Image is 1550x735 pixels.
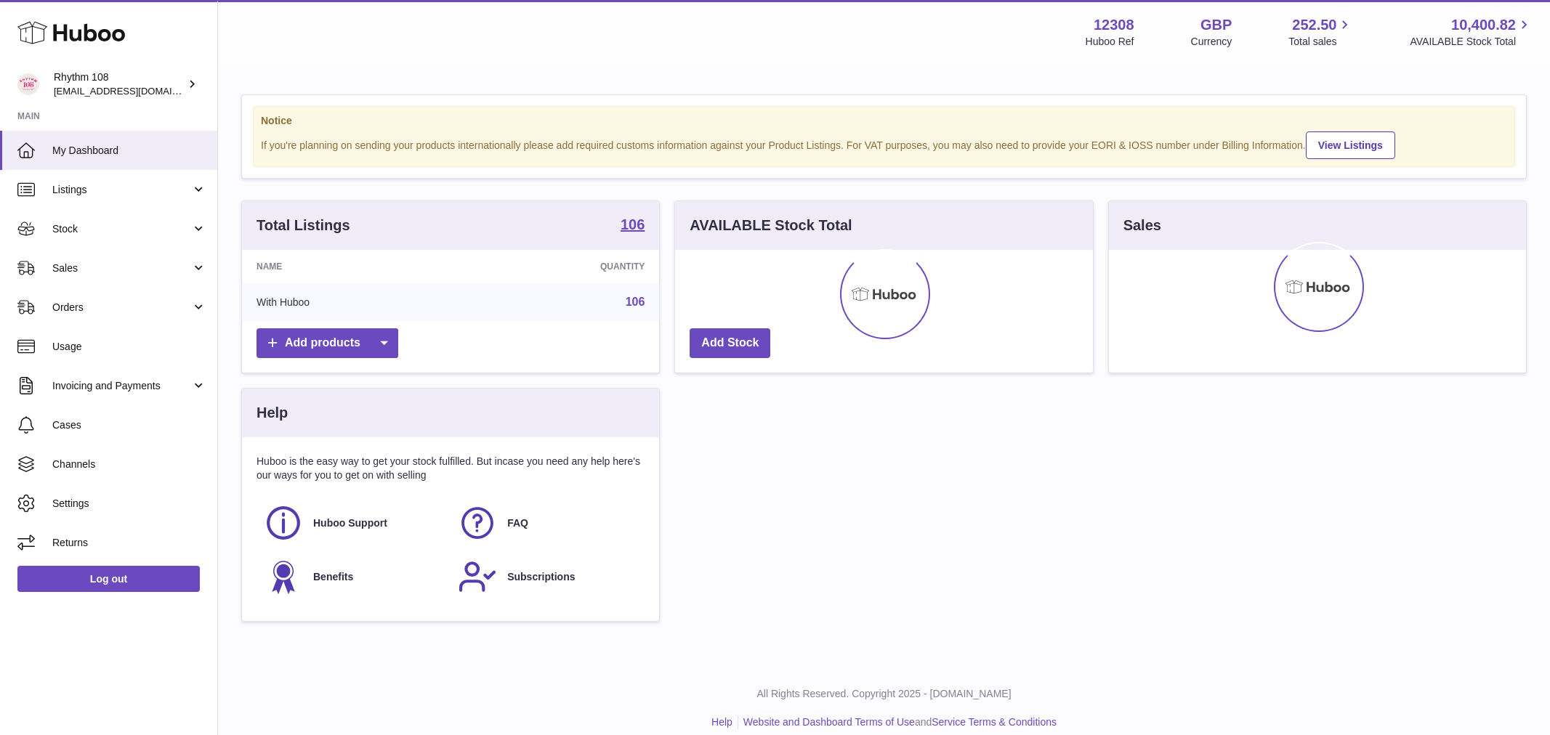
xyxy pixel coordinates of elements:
[932,716,1057,728] a: Service Terms & Conditions
[690,216,852,235] h3: AVAILABLE Stock Total
[1288,15,1353,49] a: 252.50 Total sales
[52,497,206,511] span: Settings
[52,536,206,550] span: Returns
[690,328,770,358] a: Add Stock
[52,144,206,158] span: My Dashboard
[462,250,659,283] th: Quantity
[242,250,462,283] th: Name
[621,217,645,235] a: 106
[743,716,915,728] a: Website and Dashboard Terms of Use
[458,557,637,596] a: Subscriptions
[313,570,353,584] span: Benefits
[52,379,191,393] span: Invoicing and Payments
[52,183,191,197] span: Listings
[264,503,443,543] a: Huboo Support
[242,283,462,321] td: With Huboo
[52,458,206,471] span: Channels
[52,301,191,314] span: Orders
[257,328,398,358] a: Add products
[257,455,645,482] p: Huboo is the easy way to get your stock fulfilled. But incase you need any help here's our ways f...
[1200,15,1232,35] strong: GBP
[626,296,645,308] a: 106
[738,715,1057,729] li: and
[54,70,185,98] div: Rhythm 108
[1410,15,1533,49] a: 10,400.82 AVAILABLE Stock Total
[54,85,214,97] span: [EMAIL_ADDRESS][DOMAIN_NAME]
[507,570,575,584] span: Subscriptions
[507,516,528,530] span: FAQ
[52,340,206,354] span: Usage
[313,516,387,530] span: Huboo Support
[1306,131,1395,159] a: View Listings
[1094,15,1134,35] strong: 12308
[621,217,645,232] strong: 106
[230,687,1538,701] p: All Rights Reserved. Copyright 2025 - [DOMAIN_NAME]
[52,418,206,432] span: Cases
[17,566,200,592] a: Log out
[17,73,39,95] img: internalAdmin-12308@internal.huboo.com
[261,129,1507,159] div: If you're planning on sending your products internationally please add required customs informati...
[1410,35,1533,49] span: AVAILABLE Stock Total
[1123,216,1161,235] h3: Sales
[1288,35,1353,49] span: Total sales
[52,222,191,236] span: Stock
[1451,15,1516,35] span: 10,400.82
[1191,35,1232,49] div: Currency
[1292,15,1336,35] span: 252.50
[458,503,637,543] a: FAQ
[257,403,288,423] h3: Help
[711,716,732,728] a: Help
[1086,35,1134,49] div: Huboo Ref
[257,216,350,235] h3: Total Listings
[264,557,443,596] a: Benefits
[52,261,191,275] span: Sales
[261,114,1507,128] strong: Notice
